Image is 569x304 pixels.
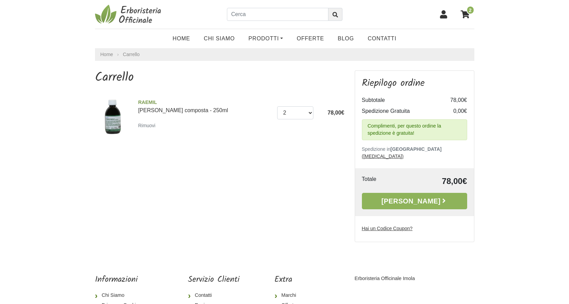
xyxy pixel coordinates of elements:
span: RAEMIL [138,99,272,106]
u: Hai un Codice Coupon? [362,226,413,231]
a: RAEMIL[PERSON_NAME] composta - 250ml [138,99,272,113]
td: 78,00€ [440,95,467,106]
a: [PERSON_NAME] [362,193,467,209]
td: Spedizione Gratuita [362,106,440,117]
a: Home [100,51,113,58]
span: 78,00€ [328,110,344,116]
td: Subtotale [362,95,440,106]
a: Prodotti [242,32,290,45]
h5: Informazioni [95,275,153,285]
td: Totale [362,175,401,187]
h5: Servizio Clienti [188,275,240,285]
h5: Extra [274,275,320,285]
a: Blog [331,32,361,45]
a: Chi Siamo [95,290,153,301]
span: 2 [466,6,474,14]
a: Contatti [361,32,403,45]
p: Spedizione in [362,146,467,160]
small: Rimuovi [138,123,155,128]
input: Cerca [227,8,328,21]
td: 78,00€ [401,175,467,187]
label: Hai un Codice Coupon? [362,225,413,232]
h3: Riepilogo ordine [362,78,467,89]
a: 2 [457,6,474,23]
a: Contatti [188,290,240,301]
a: OFFERTE [290,32,331,45]
img: Erboristeria Officinale [95,4,163,25]
h1: Carrello [95,70,344,85]
a: ([MEDICAL_DATA]) [362,154,404,159]
img: Radice Nera composta - 250ml [93,96,133,137]
a: Home [166,32,197,45]
a: Marchi [274,290,320,301]
a: Rimuovi [138,121,158,130]
a: Erboristeria Officinale Imola [354,276,415,281]
a: Chi Siamo [197,32,242,45]
nav: breadcrumb [95,48,474,61]
a: Carrello [123,52,140,57]
b: [GEOGRAPHIC_DATA] [391,146,442,152]
div: Complimenti, per questo ordine la spedizione è gratuita! [362,119,467,140]
td: 0,00€ [440,106,467,117]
